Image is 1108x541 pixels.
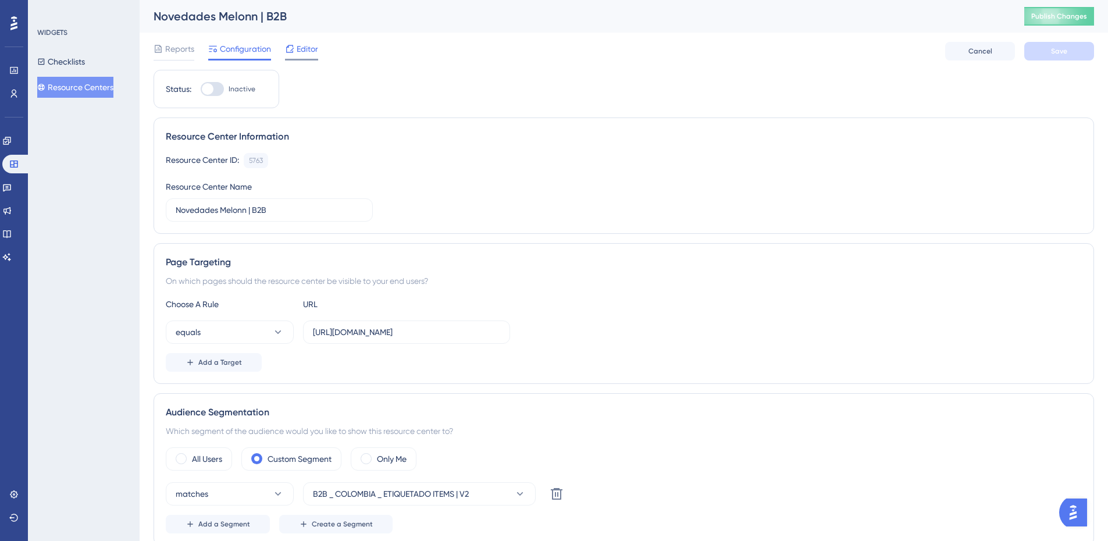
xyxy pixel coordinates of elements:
[176,325,201,339] span: equals
[303,297,431,311] div: URL
[1024,7,1094,26] button: Publish Changes
[165,42,194,56] span: Reports
[297,42,318,56] span: Editor
[220,42,271,56] span: Configuration
[945,42,1015,60] button: Cancel
[166,482,294,506] button: matches
[176,487,208,501] span: matches
[1024,42,1094,60] button: Save
[166,153,239,168] div: Resource Center ID:
[968,47,992,56] span: Cancel
[166,353,262,372] button: Add a Target
[166,82,191,96] div: Status:
[37,51,85,72] button: Checklists
[166,321,294,344] button: equals
[198,519,250,529] span: Add a Segment
[192,452,222,466] label: All Users
[268,452,332,466] label: Custom Segment
[1031,12,1087,21] span: Publish Changes
[166,130,1082,144] div: Resource Center Information
[176,204,363,216] input: Type your Resource Center name
[313,326,500,339] input: yourwebsite.com/path
[166,515,270,533] button: Add a Segment
[166,424,1082,438] div: Which segment of the audience would you like to show this resource center to?
[303,482,536,506] button: B2B _ COLOMBIA _ ETIQUETADO ITEMS | V2
[229,84,255,94] span: Inactive
[166,255,1082,269] div: Page Targeting
[37,28,67,37] div: WIDGETS
[166,180,252,194] div: Resource Center Name
[37,77,113,98] button: Resource Centers
[279,515,393,533] button: Create a Segment
[1051,47,1067,56] span: Save
[313,487,469,501] span: B2B _ COLOMBIA _ ETIQUETADO ITEMS | V2
[166,405,1082,419] div: Audience Segmentation
[377,452,407,466] label: Only Me
[198,358,242,367] span: Add a Target
[166,297,294,311] div: Choose A Rule
[154,8,995,24] div: Novedades Melonn | B2B
[249,156,263,165] div: 5763
[1059,495,1094,530] iframe: UserGuiding AI Assistant Launcher
[166,274,1082,288] div: On which pages should the resource center be visible to your end users?
[312,519,373,529] span: Create a Segment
